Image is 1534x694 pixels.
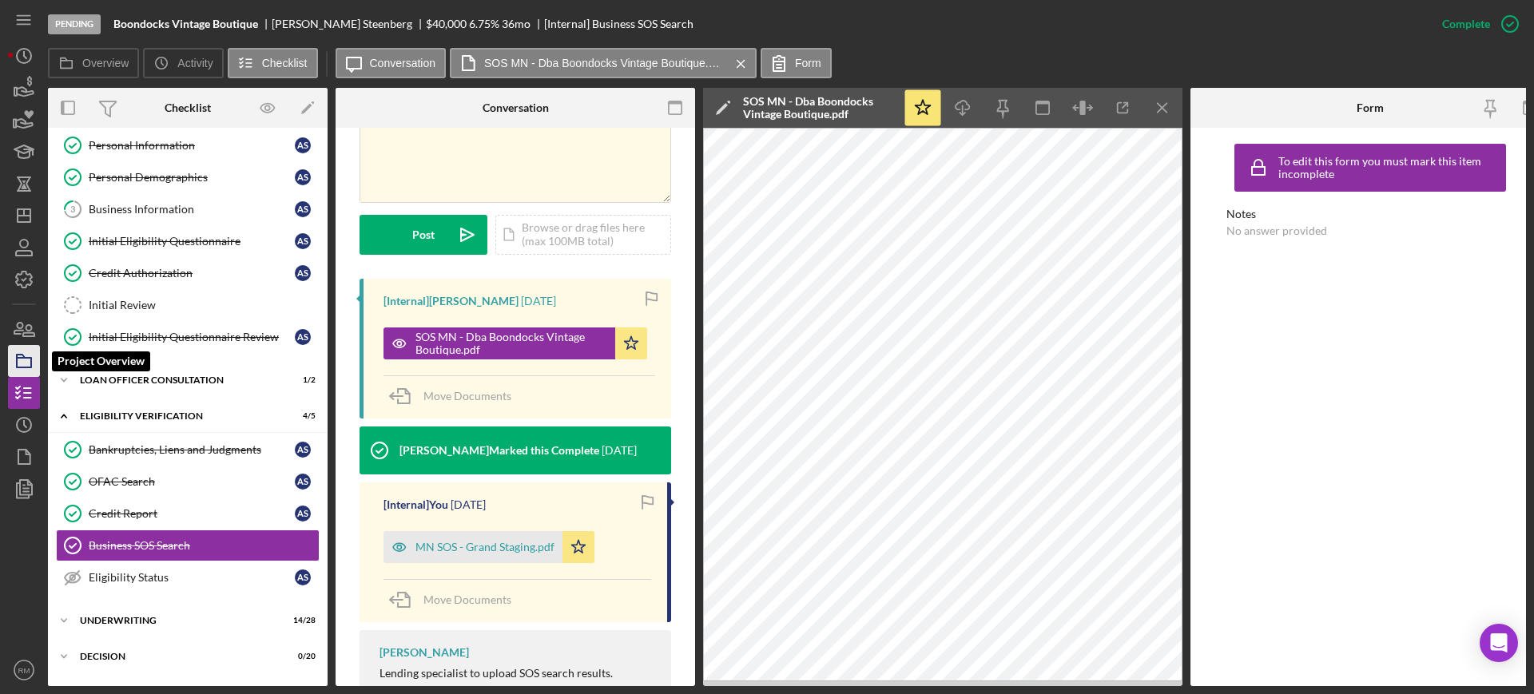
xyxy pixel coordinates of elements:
div: A S [295,506,311,521]
div: A S [295,201,311,217]
div: 14 / 28 [287,616,316,625]
div: OFAC Search [89,475,295,488]
div: Notes [1226,208,1514,220]
div: Credit Report [89,507,295,520]
a: Eligibility StatusAS [56,561,320,593]
div: [Internal] [PERSON_NAME] [383,295,519,307]
div: Underwriting [80,616,276,625]
div: [PERSON_NAME] Marked this Complete [399,444,599,457]
label: Conversation [370,57,436,69]
a: Personal InformationAS [56,129,320,161]
div: Form [1357,101,1384,114]
div: 6.75 % [469,18,499,30]
button: Overview [48,48,139,78]
button: MN SOS - Grand Staging.pdf [383,531,594,563]
label: Activity [177,57,213,69]
div: SOS MN - Dba Boondocks Vintage Boutique.pdf [743,95,895,121]
div: Personal Demographics [89,171,295,184]
div: Initial Eligibility Questionnaire [89,235,295,248]
div: A S [295,442,311,458]
div: $40,000 [426,18,467,30]
div: To edit this form you must mark this item incomplete [1278,155,1502,180]
div: No answer provided [1226,224,1327,237]
div: A S [295,569,311,585]
div: Open Intercom Messenger [1480,624,1518,662]
a: Initial Eligibility QuestionnaireAS [56,225,320,257]
div: Personal Information [89,139,295,152]
a: Business SOS Search [56,529,320,561]
span: Move Documents [423,593,511,606]
div: [Internal] You [383,498,448,511]
time: 2024-06-17 19:31 [451,498,486,511]
label: SOS MN - Dba Boondocks Vintage Boutique.pdf [484,57,724,69]
button: Conversation [336,48,447,78]
div: [Internal] Business SOS Search [544,18,693,30]
div: A S [295,169,311,185]
div: Pending [48,14,101,34]
div: 36 mo [502,18,531,30]
div: SOS MN - Dba Boondocks Vintage Boutique.pdf [415,331,607,356]
button: Activity [143,48,223,78]
div: MN SOS - Grand Staging.pdf [415,541,554,553]
a: Personal DemographicsAS [56,161,320,193]
time: 2024-10-01 14:52 [521,295,556,307]
div: Conversation [483,101,549,114]
div: A S [295,474,311,490]
div: Initial Eligibility Questionnaire Review [89,331,295,343]
button: Checklist [228,48,318,78]
text: RM [18,666,30,675]
div: Decision [80,652,276,661]
a: Initial Eligibility Questionnaire ReviewAS [56,321,320,353]
tspan: 3 [70,204,75,214]
span: Move Documents [423,389,511,403]
div: A S [295,265,311,281]
div: Lending specialist to upload SOS search results. [380,667,655,680]
div: [PERSON_NAME] Steenberg [272,18,426,30]
div: Initial Review [89,299,319,311]
label: Overview [82,57,129,69]
a: Credit AuthorizationAS [56,257,320,289]
label: Checklist [262,57,308,69]
div: Loan Officer Consultation [80,375,276,385]
div: 0 / 20 [287,652,316,661]
div: Post [412,215,435,255]
div: Credit Authorization [89,267,295,280]
div: Business Information [89,203,295,216]
button: Post [360,215,487,255]
b: Boondocks Vintage Boutique [113,18,258,30]
button: Move Documents [383,580,527,620]
div: 4 / 5 [287,411,316,421]
div: Checklist [165,101,211,114]
button: SOS MN - Dba Boondocks Vintage Boutique.pdf [383,327,647,359]
a: Credit ReportAS [56,498,320,529]
div: Eligibility Status [89,571,295,584]
button: Move Documents [383,376,527,416]
div: A S [295,137,311,153]
div: 1 / 2 [287,375,316,385]
label: Form [795,57,821,69]
button: RM [8,654,40,686]
div: A S [295,329,311,345]
a: 3Business InformationAS [56,193,320,225]
div: Eligibility Verification [80,411,276,421]
div: Business SOS Search [89,539,319,552]
a: OFAC SearchAS [56,466,320,498]
button: Form [761,48,832,78]
a: Initial Review [56,289,320,321]
div: [PERSON_NAME] [380,646,469,659]
div: A S [295,233,311,249]
button: SOS MN - Dba Boondocks Vintage Boutique.pdf [450,48,757,78]
div: Complete [1442,8,1490,40]
time: 2024-06-18 16:04 [602,444,637,457]
div: Bankruptcies, Liens and Judgments [89,443,295,456]
button: Complete [1426,8,1526,40]
a: Bankruptcies, Liens and JudgmentsAS [56,434,320,466]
